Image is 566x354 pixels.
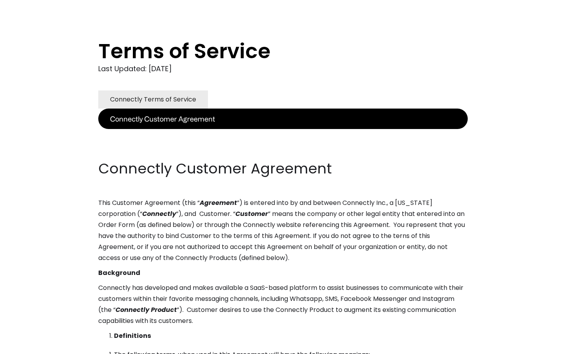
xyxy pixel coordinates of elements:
[235,209,268,218] em: Customer
[8,339,47,351] aside: Language selected: English
[200,198,237,207] em: Agreement
[16,340,47,351] ul: Language list
[98,39,436,63] h1: Terms of Service
[98,144,468,155] p: ‍
[98,63,468,75] div: Last Updated: [DATE]
[116,305,177,314] em: Connectly Product
[114,331,151,340] strong: Definitions
[98,282,468,326] p: Connectly has developed and makes available a SaaS-based platform to assist businesses to communi...
[98,159,468,179] h2: Connectly Customer Agreement
[110,94,196,105] div: Connectly Terms of Service
[98,268,140,277] strong: Background
[98,129,468,140] p: ‍
[142,209,176,218] em: Connectly
[110,113,215,124] div: Connectly Customer Agreement
[98,197,468,264] p: This Customer Agreement (this “ ”) is entered into by and between Connectly Inc., a [US_STATE] co...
